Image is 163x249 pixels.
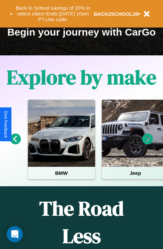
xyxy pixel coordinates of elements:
div: Give Feedback [3,111,8,138]
div: Open Intercom Messenger [7,226,23,242]
h1: Explore by make [7,63,156,91]
b: BACK2SCHOOL20 [94,11,138,17]
h4: BMW [28,167,95,179]
button: Back to School savings of 20% in select cities! Ends [DATE] 10am PT.Use code: [12,3,94,24]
